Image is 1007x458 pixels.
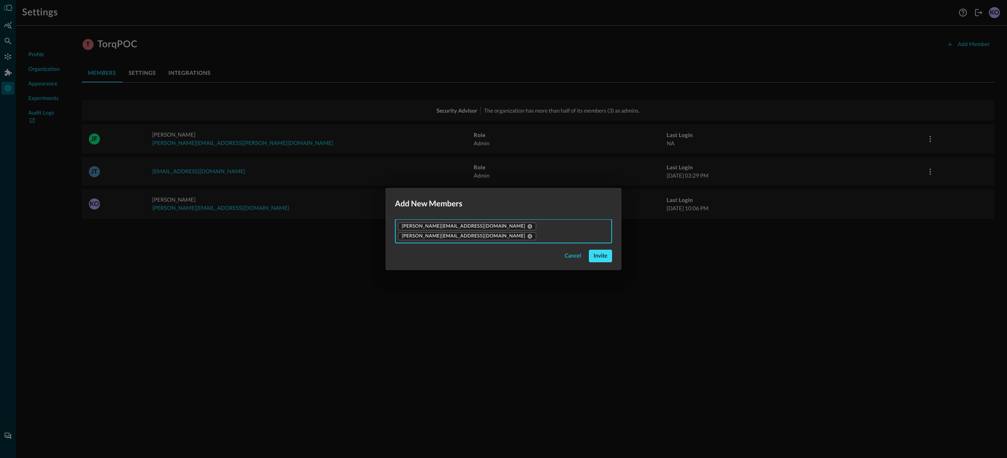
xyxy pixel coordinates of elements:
span: [PERSON_NAME][EMAIL_ADDRESS][DOMAIN_NAME] [402,223,526,230]
div: [PERSON_NAME][EMAIL_ADDRESS][DOMAIN_NAME] [398,223,536,230]
div: Invite [594,251,607,261]
button: Cancel [560,250,586,262]
button: Invite [589,250,612,262]
div: [PERSON_NAME][EMAIL_ADDRESS][DOMAIN_NAME] [398,232,536,240]
span: [PERSON_NAME][EMAIL_ADDRESS][DOMAIN_NAME] [402,233,526,239]
div: Cancel [565,251,581,261]
h2: Add New Members [385,188,622,219]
